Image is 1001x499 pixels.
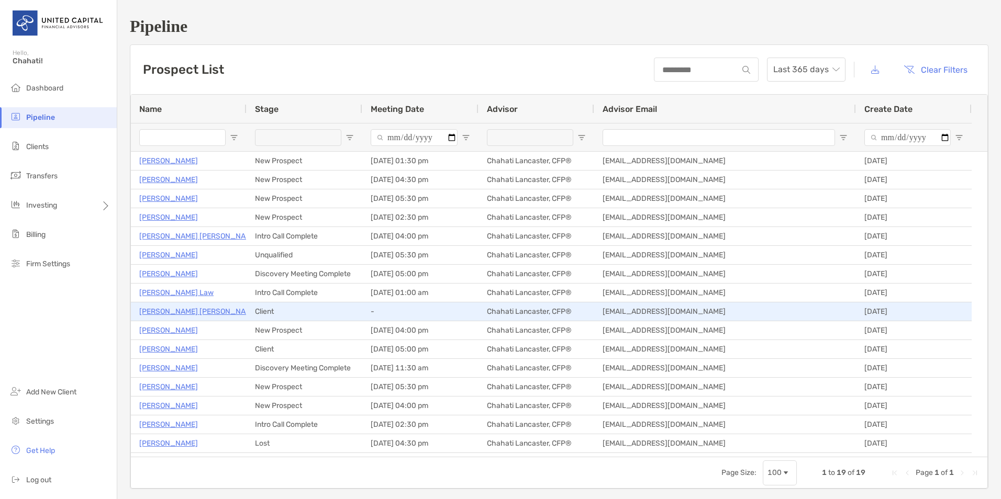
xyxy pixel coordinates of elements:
[139,456,239,469] p: [US_STATE][PERSON_NAME]
[9,414,22,427] img: settings icon
[479,378,594,396] div: Chahati Lancaster, CFP®
[362,227,479,245] div: [DATE] 04:00 pm
[479,340,594,358] div: Chahati Lancaster, CFP®
[139,248,198,262] a: [PERSON_NAME]
[896,58,975,81] button: Clear Filters
[139,211,198,224] a: [PERSON_NAME]
[247,453,362,471] div: New Prospect
[139,399,198,412] a: [PERSON_NAME]
[26,475,51,484] span: Log out
[594,283,856,302] div: [EMAIL_ADDRESS][DOMAIN_NAME]
[479,321,594,339] div: Chahati Lancaster, CFP®
[958,469,966,477] div: Next Page
[247,359,362,377] div: Discovery Meeting Complete
[139,129,226,146] input: Name Filter Input
[856,453,972,471] div: [DATE]
[856,189,972,208] div: [DATE]
[462,133,470,142] button: Open Filter Menu
[594,152,856,170] div: [EMAIL_ADDRESS][DOMAIN_NAME]
[26,84,63,93] span: Dashboard
[362,189,479,208] div: [DATE] 05:30 pm
[479,283,594,302] div: Chahati Lancaster, CFP®
[856,302,972,321] div: [DATE]
[247,302,362,321] div: Client
[9,444,22,456] img: get-help icon
[856,378,972,396] div: [DATE]
[346,133,354,142] button: Open Filter Menu
[479,265,594,283] div: Chahati Lancaster, CFP®
[139,324,198,337] a: [PERSON_NAME]
[891,469,899,477] div: First Page
[139,173,198,186] a: [PERSON_NAME]
[139,286,214,299] a: [PERSON_NAME] Law
[971,469,979,477] div: Last Page
[594,453,856,471] div: [EMAIL_ADDRESS][DOMAIN_NAME]
[479,208,594,226] div: Chahati Lancaster, CFP®
[139,267,198,280] p: [PERSON_NAME]
[856,171,972,189] div: [DATE]
[603,104,657,114] span: Advisor Email
[941,468,948,477] span: of
[139,192,198,205] p: [PERSON_NAME]
[362,302,479,321] div: -
[139,361,198,375] p: [PERSON_NAME]
[9,228,22,240] img: billing icon
[594,265,856,283] div: [EMAIL_ADDRESS][DOMAIN_NAME]
[139,343,198,356] p: [PERSON_NAME]
[362,283,479,302] div: [DATE] 01:00 am
[139,305,258,318] a: [PERSON_NAME] [PERSON_NAME]
[594,171,856,189] div: [EMAIL_ADDRESS][DOMAIN_NAME]
[139,437,198,450] a: [PERSON_NAME]
[362,246,479,264] div: [DATE] 05:30 pm
[594,396,856,415] div: [EMAIL_ADDRESS][DOMAIN_NAME]
[839,133,848,142] button: Open Filter Menu
[26,113,55,122] span: Pipeline
[828,468,835,477] span: to
[247,434,362,452] div: Lost
[26,417,54,426] span: Settings
[594,208,856,226] div: [EMAIL_ADDRESS][DOMAIN_NAME]
[856,321,972,339] div: [DATE]
[247,321,362,339] div: New Prospect
[362,171,479,189] div: [DATE] 04:30 pm
[594,246,856,264] div: [EMAIL_ADDRESS][DOMAIN_NAME]
[26,388,76,396] span: Add New Client
[949,468,954,477] span: 1
[371,129,458,146] input: Meeting Date Filter Input
[26,446,55,455] span: Get Help
[362,434,479,452] div: [DATE] 04:30 pm
[26,142,49,151] span: Clients
[139,154,198,167] a: [PERSON_NAME]
[362,208,479,226] div: [DATE] 02:30 pm
[763,460,797,485] div: Page Size
[856,396,972,415] div: [DATE]
[139,230,258,243] a: [PERSON_NAME] [PERSON_NAME]
[594,321,856,339] div: [EMAIL_ADDRESS][DOMAIN_NAME]
[371,104,424,114] span: Meeting Date
[837,468,846,477] span: 19
[130,17,988,36] h1: Pipeline
[479,189,594,208] div: Chahati Lancaster, CFP®
[856,340,972,358] div: [DATE]
[479,415,594,434] div: Chahati Lancaster, CFP®
[773,58,839,81] span: Last 365 days
[594,340,856,358] div: [EMAIL_ADDRESS][DOMAIN_NAME]
[362,415,479,434] div: [DATE] 02:30 pm
[26,172,58,180] span: Transfers
[856,359,972,377] div: [DATE]
[247,152,362,170] div: New Prospect
[9,169,22,182] img: transfers icon
[594,302,856,321] div: [EMAIL_ADDRESS][DOMAIN_NAME]
[247,208,362,226] div: New Prospect
[9,473,22,485] img: logout icon
[479,171,594,189] div: Chahati Lancaster, CFP®
[479,396,594,415] div: Chahati Lancaster, CFP®
[594,378,856,396] div: [EMAIL_ADDRESS][DOMAIN_NAME]
[856,208,972,226] div: [DATE]
[479,453,594,471] div: Chahati Lancaster, CFP®
[594,415,856,434] div: [EMAIL_ADDRESS][DOMAIN_NAME]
